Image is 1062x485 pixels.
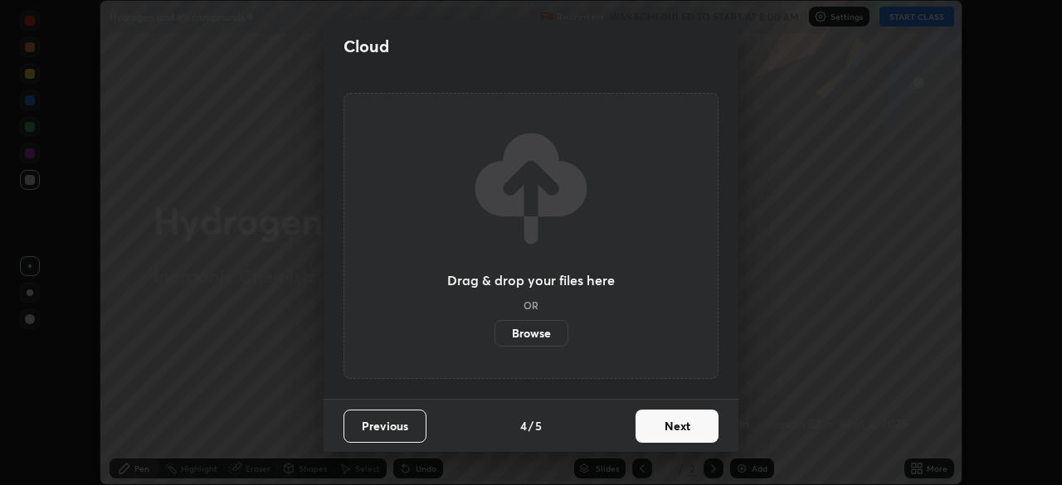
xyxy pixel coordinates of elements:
[520,417,527,434] h4: 4
[529,417,533,434] h4: /
[343,410,426,443] button: Previous
[636,410,719,443] button: Next
[447,274,615,287] h3: Drag & drop your files here
[343,36,389,57] h2: Cloud
[535,417,542,434] h4: 5
[524,300,538,310] h5: OR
